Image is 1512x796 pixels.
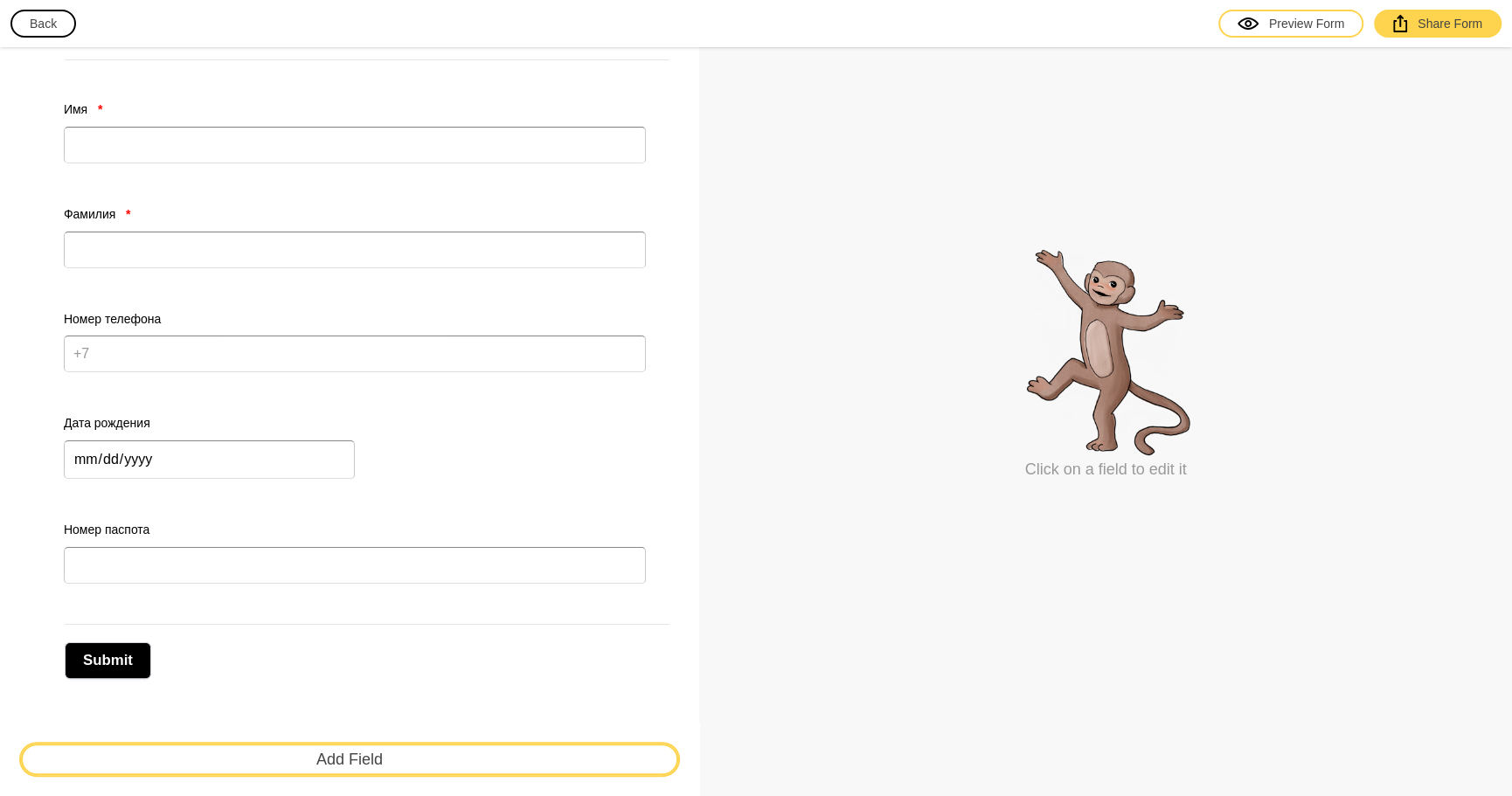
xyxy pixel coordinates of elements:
[1393,15,1482,32] div: Share Form
[64,310,646,328] label: Номер телефона
[10,10,76,38] button: Back
[21,744,678,775] button: Add Field
[65,642,151,679] button: Submit
[64,205,646,223] label: Фамилия
[1018,245,1193,459] img: select-field.png
[64,336,646,372] input: +7
[1024,459,1186,480] p: Click on a field to edit it
[64,414,355,432] label: Дата рождения
[64,521,646,538] label: Номер паспота
[1374,10,1502,38] a: Share Form
[64,100,646,118] label: Имя
[1218,10,1363,38] a: Preview Form
[1238,15,1344,32] div: Preview Form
